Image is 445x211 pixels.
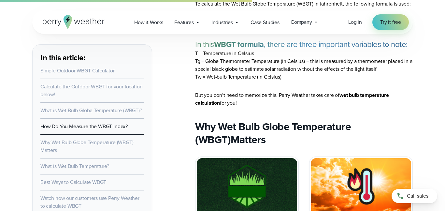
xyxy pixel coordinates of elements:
span: How it Works [134,19,163,26]
p: In this , there are three important variables to note: [195,39,413,50]
a: Call sales [392,189,437,203]
a: What is Wet Bulb Temperature? [40,162,109,170]
h3: In this article: [40,53,144,63]
a: Case Studies [245,16,285,29]
strong: WBGT formula [214,38,264,50]
span: Case Studies [251,19,280,26]
h2: Matters [195,120,413,146]
strong: wet bulb temperature calculation [195,91,389,107]
span: Industries [211,19,233,26]
a: Log in [348,18,362,26]
a: How it Works [129,16,169,29]
a: Watch how our customers use Perry Weather to calculate WBGT [40,194,139,210]
li: Tw = Wet-bulb Temperature (in Celsius) [195,73,413,81]
a: Why Wet Bulb Globe Temperature (WBGT) Matters [40,139,134,154]
li: Tg = Globe Thermometer Temperature (in Celsius) – this is measured by a thermometer placed in a s... [195,57,413,73]
span: Company [291,18,312,26]
span: Call sales [407,192,428,200]
a: Calculate the Outdoor WBGT for your location below! [40,83,142,98]
a: Simple Outdoor WBGT Calculator [40,67,115,74]
li: T = Temperature in Celsius [195,50,413,57]
span: Try it free [380,18,401,26]
a: What is Wet Bulb Globe Temperature (WBGT)? [40,107,142,114]
strong: Why Wet Bulb Globe Temperature (WBGT) [195,119,351,147]
a: How Do You Measure the WBGT Index? [40,123,128,130]
p: But you don’t need to memorize this. Perry Weather takes care of for you! [195,91,413,107]
span: Features [174,19,194,26]
a: Best Ways to Calculate WBGT [40,178,106,186]
a: Try it free [372,14,409,30]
